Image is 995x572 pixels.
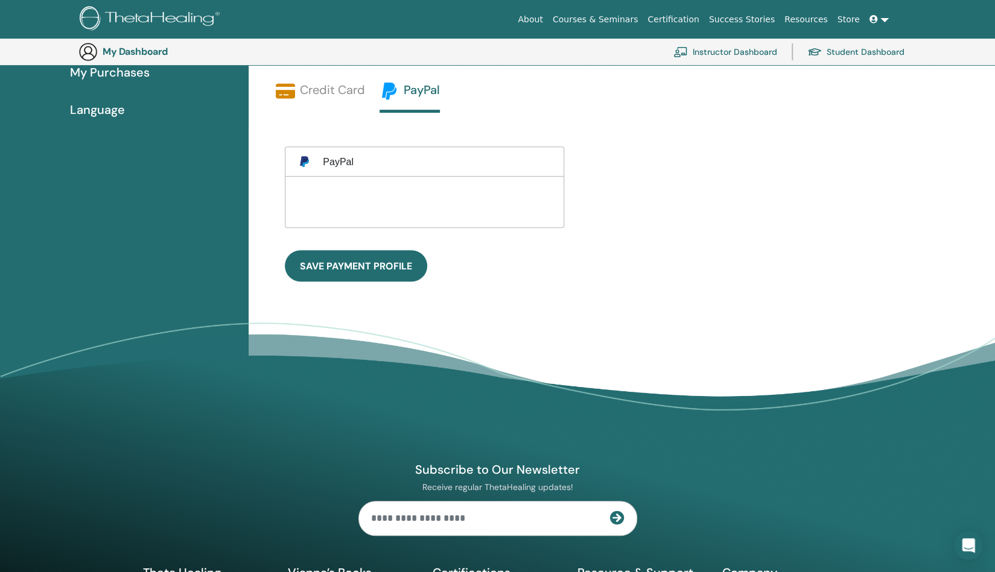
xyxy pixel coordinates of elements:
[80,6,224,33] img: logo.png
[358,462,637,477] h4: Subscribe to Our Newsletter
[833,8,865,31] a: Store
[285,250,427,281] button: save payment profile
[70,101,125,119] span: Language
[673,39,777,65] a: Instructor Dashboard
[379,189,469,212] iframe: PayPal
[954,531,983,560] div: Open Intercom Messenger
[276,81,295,101] img: credit-card-solid.svg
[643,8,704,31] a: Certification
[780,8,833,31] a: Resources
[513,8,547,31] a: About
[807,39,904,65] a: Student Dashboard
[807,47,822,57] img: graduation-cap.svg
[276,81,365,110] a: Credit Card
[404,82,440,98] span: PayPal
[358,482,637,492] p: Receive regular ThetaHealing updates!
[380,81,399,101] img: paypal.svg
[78,42,98,61] img: generic-user-icon.jpg
[704,8,780,31] a: Success Stories
[70,63,150,81] span: My Purchases
[103,46,223,57] h3: My Dashboard
[300,260,412,272] span: save payment profile
[323,156,354,168] div: PayPal
[673,46,688,57] img: chalkboard-teacher.svg
[548,8,643,31] a: Courses & Seminars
